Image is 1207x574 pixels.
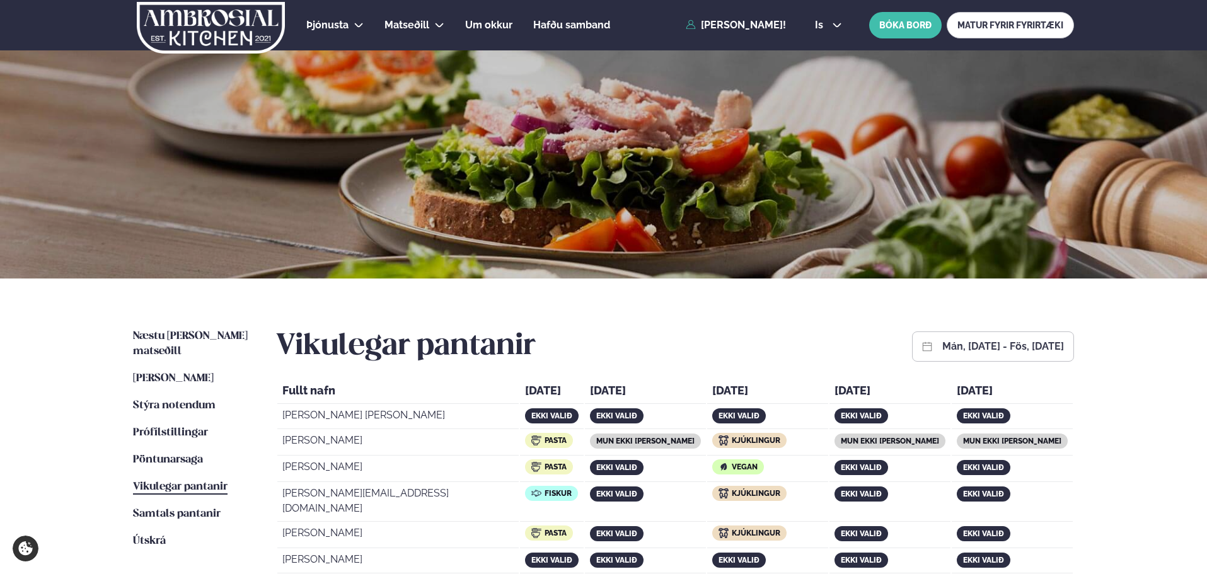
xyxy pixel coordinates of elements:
span: ekki valið [719,411,759,420]
span: ekki valið [719,556,759,565]
span: ekki valið [841,490,882,498]
h2: Vikulegar pantanir [276,329,536,364]
a: Hafðu samband [533,18,610,33]
span: Kjúklingur [732,529,780,537]
span: Næstu [PERSON_NAME] matseðill [133,331,248,357]
span: Þjónusta [306,19,349,31]
th: [DATE] [707,381,828,404]
span: Pasta [545,462,567,471]
img: icon img [719,488,729,498]
span: Matseðill [384,19,429,31]
span: ekki valið [596,556,637,565]
img: icon img [531,462,541,472]
td: [PERSON_NAME] [277,430,519,456]
a: [PERSON_NAME] [133,371,214,386]
span: ekki valið [963,529,1004,538]
span: mun ekki [PERSON_NAME] [841,437,939,445]
span: ekki valið [531,556,572,565]
a: Næstu [PERSON_NAME] matseðill [133,329,251,359]
span: Pasta [545,529,567,537]
a: Samtals pantanir [133,507,221,522]
a: Cookie settings [13,536,38,561]
button: mán, [DATE] - fös, [DATE] [942,342,1064,352]
span: Vegan [732,462,758,471]
a: Prófílstillingar [133,425,208,440]
span: ekki valið [963,411,1004,420]
img: icon img [531,488,541,498]
img: icon img [531,528,541,538]
td: [PERSON_NAME] [277,549,519,573]
a: Matseðill [384,18,429,33]
button: BÓKA BORÐ [869,12,942,38]
th: Fullt nafn [277,381,519,404]
span: Samtals pantanir [133,508,221,519]
span: Útskrá [133,536,166,546]
img: icon img [719,462,729,472]
a: Útskrá [133,534,166,549]
a: MATUR FYRIR FYRIRTÆKI [947,12,1074,38]
button: is [805,20,852,30]
th: [DATE] [585,381,706,404]
img: icon img [531,435,541,445]
a: [PERSON_NAME]! [686,20,786,31]
th: [DATE] [829,381,950,404]
td: [PERSON_NAME] [PERSON_NAME] [277,405,519,429]
td: [PERSON_NAME] [277,457,519,482]
span: ekki valið [596,529,637,538]
a: Pöntunarsaga [133,452,203,468]
span: Prófílstillingar [133,427,208,438]
span: ekki valið [963,463,1004,472]
span: is [815,20,827,30]
span: [PERSON_NAME] [133,373,214,384]
a: Stýra notendum [133,398,216,413]
img: logo [136,2,286,54]
span: Kjúklingur [732,436,780,445]
img: icon img [719,528,729,538]
span: Pasta [545,436,567,445]
span: Vikulegar pantanir [133,481,228,492]
span: Um okkur [465,19,512,31]
span: ekki valið [596,411,637,420]
td: [PERSON_NAME][EMAIL_ADDRESS][DOMAIN_NAME] [277,483,519,522]
span: ekki valið [963,556,1004,565]
span: Pöntunarsaga [133,454,203,465]
span: mun ekki [PERSON_NAME] [963,437,1061,445]
span: ekki valið [596,490,637,498]
span: ekki valið [841,556,882,565]
a: Um okkur [465,18,512,33]
img: icon img [719,435,729,445]
span: Fiskur [545,489,572,498]
span: ekki valið [596,463,637,472]
th: [DATE] [520,381,584,404]
a: Vikulegar pantanir [133,479,228,495]
span: Kjúklingur [732,489,780,498]
td: [PERSON_NAME] [277,523,519,548]
span: ekki valið [841,529,882,538]
span: Hafðu samband [533,19,610,31]
span: ekki valið [841,411,882,420]
span: ekki valið [531,411,572,420]
span: Stýra notendum [133,400,216,411]
span: ekki valið [963,490,1004,498]
th: [DATE] [952,381,1073,404]
a: Þjónusta [306,18,349,33]
span: ekki valið [841,463,882,472]
span: mun ekki [PERSON_NAME] [596,437,695,445]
